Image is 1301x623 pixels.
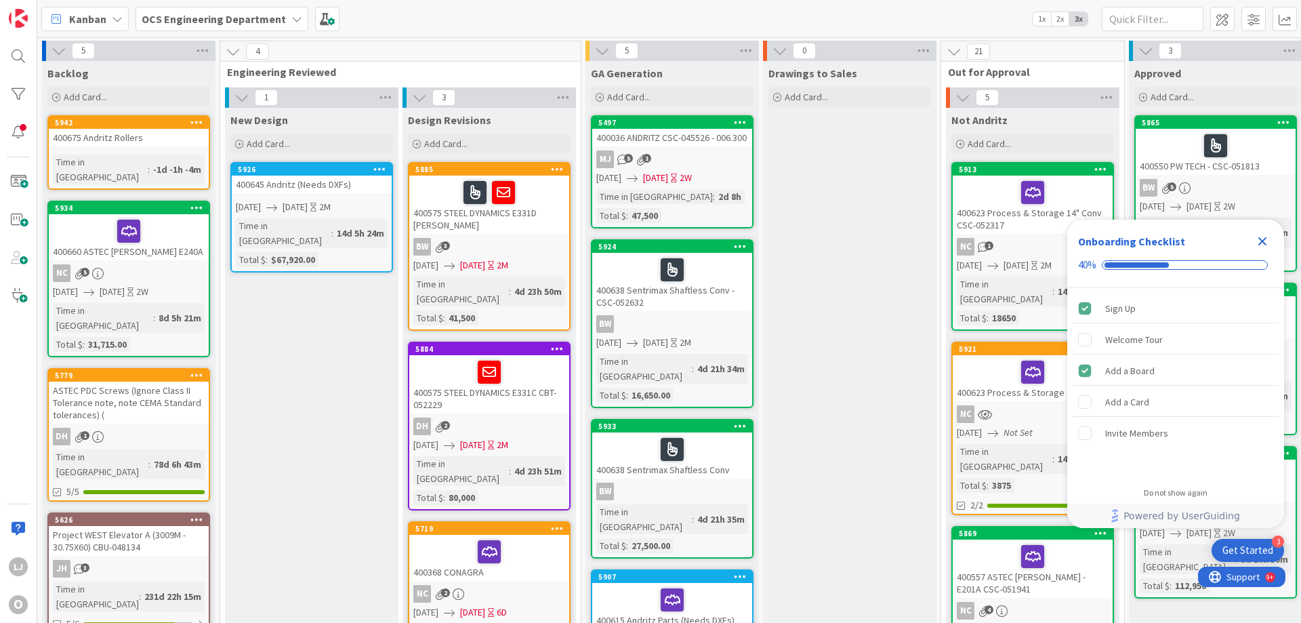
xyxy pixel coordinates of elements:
[66,485,79,499] span: 5/5
[1073,387,1279,417] div: Add a Card is incomplete.
[409,585,569,603] div: NC
[511,464,565,479] div: 4d 23h 51m
[592,483,752,500] div: BW
[49,117,209,129] div: 5942
[409,535,569,581] div: 400368 CONAGRA
[592,129,752,146] div: 400036 ANDRITZ CSC-045526 - 006.300
[1212,539,1284,562] div: Open Get Started checklist, remaining modules: 3
[953,176,1113,234] div: 400623 Process & Storage 14" Conv CSC-052317
[642,154,651,163] span: 1
[951,113,1008,127] span: Not Andritz
[694,512,748,527] div: 4d 21h 35m
[49,526,209,556] div: Project WEST Elevator A (3009M - 30.75X60) CBU-048134
[141,589,205,604] div: 231d 22h 15m
[415,344,569,354] div: 5884
[957,310,987,325] div: Total $
[1069,12,1088,26] span: 3x
[592,571,752,583] div: 5907
[592,433,752,479] div: 400638 Sentrimax Shaftless Conv
[953,238,1113,256] div: NC
[1136,117,1296,129] div: 5865
[331,226,333,241] span: :
[1067,504,1284,528] div: Footer
[694,361,748,376] div: 4d 21h 34m
[413,418,431,435] div: DH
[497,438,508,452] div: 2M
[68,5,75,16] div: 9+
[409,343,569,414] div: 5884400575 STEEL DYNAMICS E331C CBT-052229
[987,310,989,325] span: :
[953,405,1113,423] div: NC
[409,163,569,176] div: 5885
[1140,526,1165,540] span: [DATE]
[959,165,1113,174] div: 5913
[441,588,450,597] span: 2
[409,176,569,234] div: 400575 STEEL DYNAMICS E331D [PERSON_NAME]
[628,388,674,403] div: 16,650.00
[153,310,155,325] span: :
[1105,363,1155,379] div: Add a Board
[409,238,569,256] div: BW
[1123,508,1240,524] span: Powered by UserGuiding
[1067,288,1284,479] div: Checklist items
[409,523,569,581] div: 5719400368 CONAGRA
[413,258,438,273] span: [DATE]
[49,382,209,424] div: ASTEC PDC Screws (Ignore Class II Tolerance note, note CEMA Standard tolerances) (
[432,89,455,106] span: 3
[333,226,388,241] div: 14d 5h 24m
[49,514,209,526] div: 5626
[985,605,993,614] span: 4
[49,264,209,282] div: NC
[511,284,565,299] div: 4d 23h 50m
[1223,526,1235,540] div: 2W
[236,218,331,248] div: Time in [GEOGRAPHIC_DATA]
[1074,504,1277,528] a: Powered by UserGuiding
[596,388,626,403] div: Total $
[441,241,450,250] span: 3
[692,361,694,376] span: :
[49,369,209,424] div: 5779ASTEC PDC Screws (Ignore Class II Tolerance note, note CEMA Standard tolerances) (
[47,66,89,80] span: Backlog
[592,420,752,433] div: 5933
[592,150,752,168] div: MJ
[1168,182,1176,191] span: 5
[408,113,491,127] span: Design Revisions
[692,512,694,527] span: :
[72,43,95,59] span: 5
[596,354,692,384] div: Time in [GEOGRAPHIC_DATA]
[139,589,141,604] span: :
[628,208,661,223] div: 47,500
[409,343,569,355] div: 5884
[441,421,450,430] span: 2
[415,165,569,174] div: 5885
[957,478,987,493] div: Total $
[53,449,148,479] div: Time in [GEOGRAPHIC_DATA]
[413,277,509,306] div: Time in [GEOGRAPHIC_DATA]
[596,336,621,350] span: [DATE]
[49,560,209,578] div: JH
[1136,129,1296,175] div: 400550 PW TECH - CSC-051813
[460,438,485,452] span: [DATE]
[1172,578,1210,593] div: 112,950
[49,202,209,260] div: 5934400660 ASTEC [PERSON_NAME] E240A
[81,431,89,440] span: 1
[643,171,668,185] span: [DATE]
[53,560,70,578] div: JH
[643,336,668,350] span: [DATE]
[443,310,445,325] span: :
[232,163,392,193] div: 5926400645 Andritz (Needs DXFs)
[793,43,816,59] span: 0
[1140,218,1235,247] div: Time in [GEOGRAPHIC_DATA]
[142,12,286,26] b: OCS Engineering Department
[1252,230,1273,252] div: Close Checklist
[150,457,205,472] div: 78d 6h 43m
[283,200,308,214] span: [DATE]
[81,268,89,277] span: 5
[460,258,485,273] span: [DATE]
[1140,578,1170,593] div: Total $
[953,343,1113,355] div: 5921
[150,162,205,177] div: -1d -1h -4m
[957,426,982,440] span: [DATE]
[607,91,650,103] span: Add Card...
[713,189,715,204] span: :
